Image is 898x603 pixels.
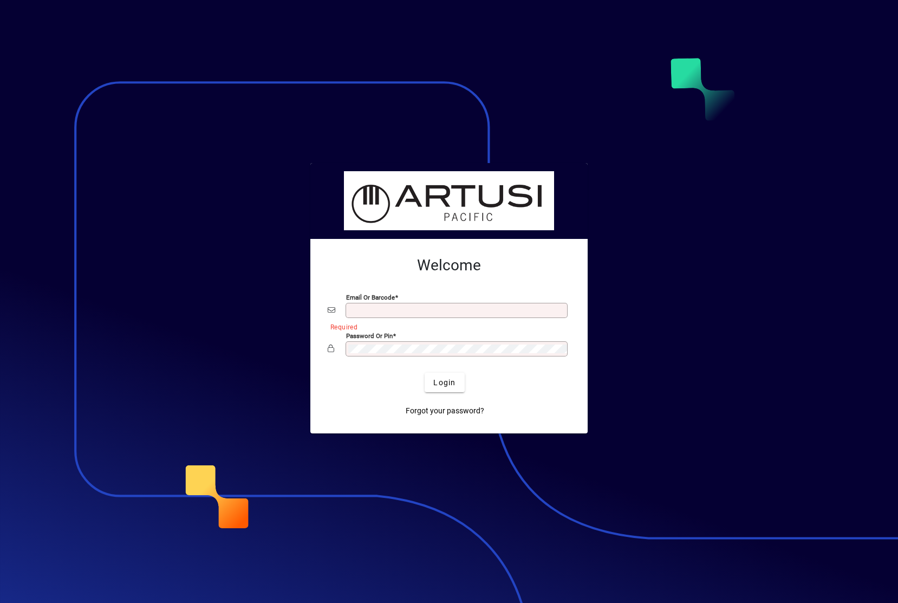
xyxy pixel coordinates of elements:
[425,373,464,392] button: Login
[330,321,562,332] mat-error: Required
[406,405,484,417] span: Forgot your password?
[346,294,395,301] mat-label: Email or Barcode
[401,401,489,420] a: Forgot your password?
[328,256,570,275] h2: Welcome
[433,377,455,388] span: Login
[346,332,393,340] mat-label: Password or Pin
